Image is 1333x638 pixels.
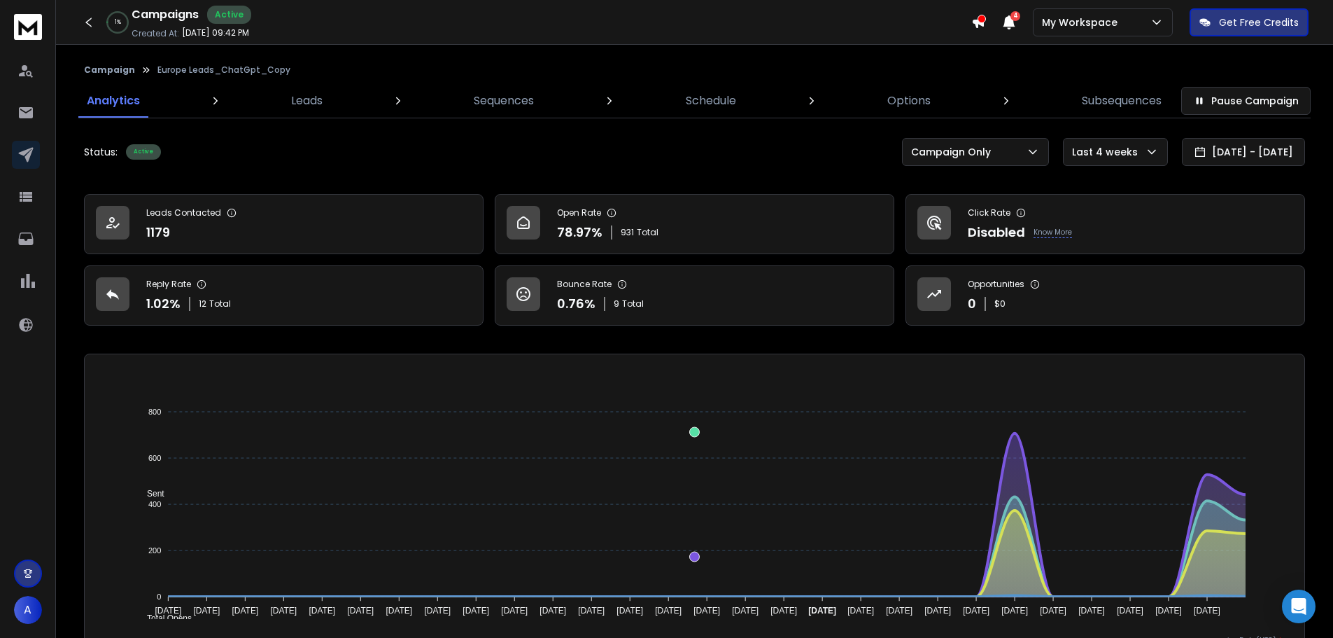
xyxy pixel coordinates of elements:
button: [DATE] - [DATE] [1182,138,1305,166]
tspan: [DATE] [770,606,797,616]
tspan: [DATE] [155,606,181,616]
a: Leads Contacted1179 [84,194,484,254]
div: Open Intercom Messenger [1282,590,1316,623]
span: Total [637,227,658,238]
p: Sequences [474,92,534,109]
p: Leads [291,92,323,109]
p: Click Rate [968,207,1010,219]
p: [DATE] 09:42 PM [182,27,249,39]
tspan: [DATE] [539,606,566,616]
p: Last 4 weeks [1072,145,1143,159]
tspan: [DATE] [270,606,297,616]
p: 0 [968,294,976,314]
p: Bounce Rate [557,279,612,290]
p: Campaign Only [911,145,996,159]
p: Europe Leads_ChatGpt_Copy [157,64,290,76]
tspan: [DATE] [1194,606,1220,616]
p: Opportunities [968,279,1024,290]
span: 4 [1010,11,1020,21]
tspan: 200 [148,546,161,555]
tspan: [DATE] [1078,606,1105,616]
p: Leads Contacted [146,207,221,219]
tspan: [DATE] [424,606,451,616]
tspan: [DATE] [1117,606,1143,616]
tspan: 600 [148,454,161,462]
tspan: [DATE] [232,606,258,616]
img: logo [14,14,42,40]
tspan: [DATE] [1001,606,1028,616]
p: 1 % [115,18,121,27]
p: Disabled [968,223,1025,242]
a: Options [879,84,939,118]
button: A [14,596,42,624]
tspan: [DATE] [886,606,912,616]
p: Reply Rate [146,279,191,290]
p: $ 0 [994,298,1006,310]
span: 12 [199,298,206,310]
a: Reply Rate1.02%12Total [84,265,484,326]
tspan: [DATE] [732,606,759,616]
a: Opportunities0$0 [905,265,1305,326]
p: Analytics [87,92,140,109]
p: My Workspace [1042,15,1123,29]
tspan: [DATE] [1040,606,1066,616]
a: Sequences [465,84,542,118]
h1: Campaigns [132,6,199,23]
p: Created At: [132,28,179,39]
span: 931 [621,227,634,238]
p: Schedule [686,92,736,109]
button: Pause Campaign [1181,87,1311,115]
span: Sent [136,489,164,499]
a: Click RateDisabledKnow More [905,194,1305,254]
div: Active [126,144,161,160]
tspan: [DATE] [616,606,643,616]
span: Total Opens [136,613,192,623]
a: Subsequences [1073,84,1170,118]
tspan: [DATE] [463,606,489,616]
div: Active [207,6,251,24]
tspan: [DATE] [386,606,412,616]
a: Open Rate78.97%931Total [495,194,894,254]
p: Subsequences [1082,92,1162,109]
a: Analytics [78,84,148,118]
tspan: [DATE] [309,606,335,616]
tspan: [DATE] [1155,606,1182,616]
a: Bounce Rate0.76%9Total [495,265,894,326]
p: Status: [84,145,118,159]
tspan: 0 [157,592,161,601]
tspan: [DATE] [808,606,836,616]
tspan: 400 [148,500,161,508]
a: Leads [283,84,331,118]
button: Campaign [84,64,135,76]
tspan: [DATE] [501,606,528,616]
span: 9 [614,298,619,310]
p: 78.97 % [557,223,602,242]
span: Total [622,298,644,310]
p: Open Rate [557,207,601,219]
p: Know More [1034,227,1072,238]
tspan: 800 [148,408,161,416]
tspan: [DATE] [347,606,374,616]
p: 1.02 % [146,294,181,314]
tspan: [DATE] [655,606,682,616]
tspan: [DATE] [693,606,720,616]
tspan: [DATE] [963,606,989,616]
p: Get Free Credits [1219,15,1299,29]
p: Options [887,92,931,109]
tspan: [DATE] [193,606,220,616]
tspan: [DATE] [924,606,951,616]
span: Total [209,298,231,310]
p: 0.76 % [557,294,595,314]
tspan: [DATE] [847,606,874,616]
button: Get Free Credits [1190,8,1309,36]
tspan: [DATE] [578,606,605,616]
a: Schedule [677,84,745,118]
p: 1179 [146,223,170,242]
